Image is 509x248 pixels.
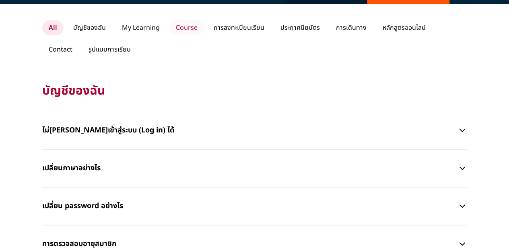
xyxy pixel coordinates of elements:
p: ประกาศนียบัตร [274,20,326,35]
p: บัญชีของฉัน [67,20,112,35]
p: เปลี่ยน password อย่างไร [42,194,458,218]
p: การเดินทาง [330,20,373,35]
p: รูปแบบการเรียน [82,42,137,57]
p: My Learning [115,20,166,35]
button: ไม่[PERSON_NAME]เข้าสู่ระบบ (Log in) ได้ [42,118,467,143]
p: Course [169,20,204,35]
p: หลักสูตรออนไลน์ [376,20,432,35]
p: Contact [42,42,79,57]
p: บัญชีของฉัน [42,83,467,99]
p: การลงทะเบียนเรียน [207,20,271,35]
p: ไม่[PERSON_NAME]เข้าสู่ระบบ (Log in) ได้ [42,118,458,143]
button: เปลี่ยน password อย่างไร [42,194,467,218]
button: เปลี่ยนภาษาอย่างไร [42,156,467,180]
p: All [42,20,64,35]
p: เปลี่ยนภาษาอย่างไร [42,156,458,180]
